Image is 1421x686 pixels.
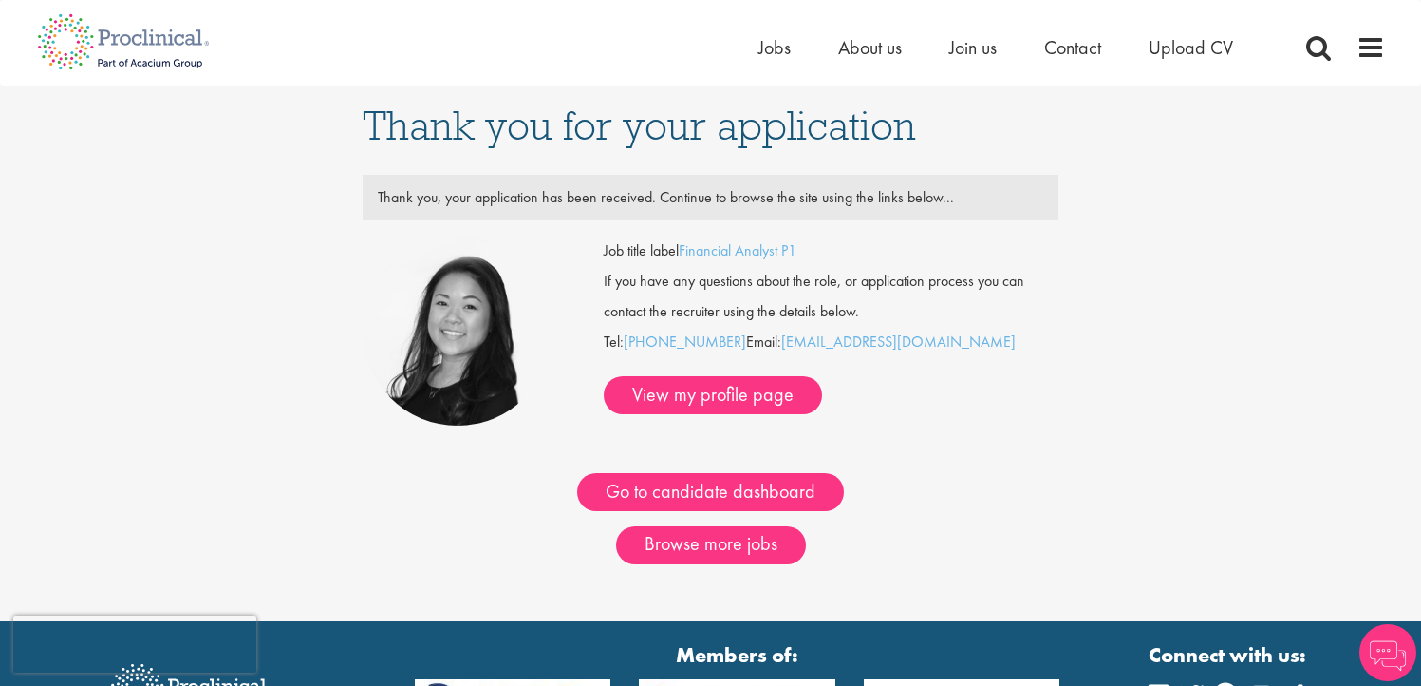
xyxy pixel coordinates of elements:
[1149,640,1310,670] strong: Connect with us:
[679,240,796,260] a: Financial Analyst P1
[758,35,791,60] a: Jobs
[604,376,822,414] a: View my profile page
[616,526,806,564] a: Browse more jobs
[577,473,844,511] a: Go to candidate dashboard
[604,236,1058,414] div: Tel: Email:
[13,616,256,673] iframe: reCAPTCHA
[1359,624,1416,681] img: Chatbot
[1044,35,1101,60] a: Contact
[363,236,552,426] img: Numhom Sudsok
[624,332,746,352] a: [PHONE_NUMBER]
[363,100,916,151] span: Thank you for your application
[364,182,1058,213] div: Thank you, your application has been received. Continue to browse the site using the links below...
[589,266,1073,327] div: If you have any questions about the role, or application process you can contact the recruiter us...
[415,640,1060,670] strong: Members of:
[1149,35,1233,60] a: Upload CV
[589,236,1073,266] div: Job title label
[781,332,1016,352] a: [EMAIL_ADDRESS][DOMAIN_NAME]
[949,35,997,60] a: Join us
[838,35,902,60] a: About us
